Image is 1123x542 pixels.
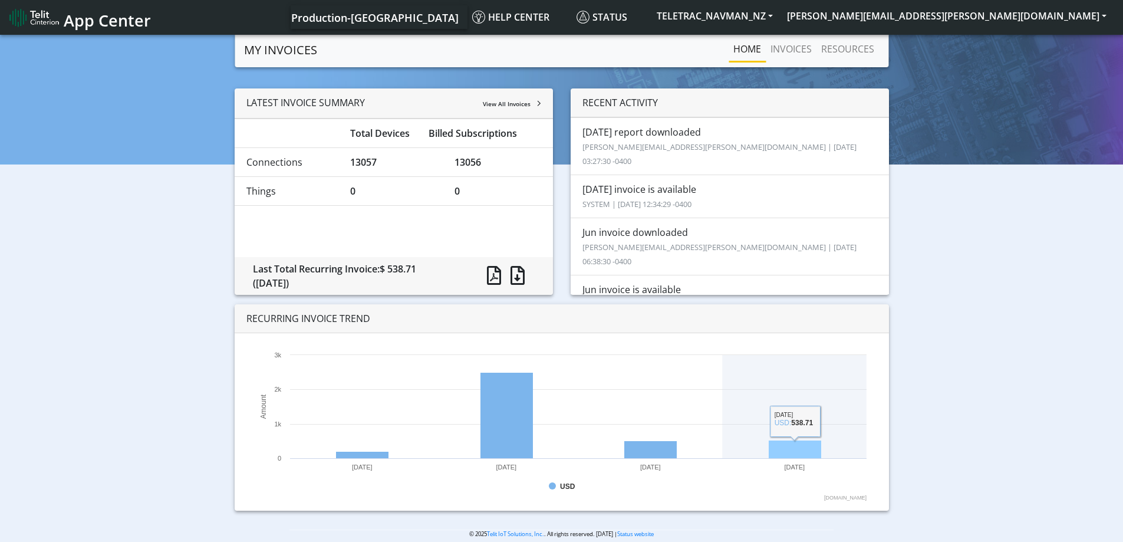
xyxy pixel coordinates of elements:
[9,5,149,30] a: App Center
[341,155,446,169] div: 13057
[766,37,816,61] a: INVOICES
[446,155,550,169] div: 13056
[235,304,889,333] div: RECURRING INVOICE TREND
[420,126,550,140] div: Billed Subscriptions
[560,482,575,491] text: USD
[244,262,469,290] div: Last Total Recurring Invoice:
[577,11,627,24] span: Status
[341,126,420,140] div: Total Devices
[816,37,879,61] a: RESOURCES
[572,5,650,29] a: Status
[291,5,458,29] a: Your current platform instance
[582,142,857,166] small: [PERSON_NAME][EMAIL_ADDRESS][PERSON_NAME][DOMAIN_NAME] | [DATE] 03:27:30 -0400
[571,117,889,175] li: [DATE] report downloaded
[235,88,553,119] div: LATEST INVOICE SUMMARY
[650,5,780,27] button: TELETRAC_NAVMAN_NZ
[617,530,654,538] a: Status website
[238,155,342,169] div: Connections
[577,11,590,24] img: status.svg
[824,495,867,501] text: [DOMAIN_NAME]
[483,100,531,108] span: View All Invoices
[289,530,834,538] p: © 2025 . All rights reserved. [DATE] |
[446,184,550,198] div: 0
[640,464,661,471] text: [DATE]
[571,218,889,275] li: Jun invoice downloaded
[380,262,416,275] span: $ 538.71
[274,352,281,359] text: 3k
[467,5,572,29] a: Help center
[472,11,549,24] span: Help center
[278,455,281,462] text: 0
[291,11,459,25] span: Production-[GEOGRAPHIC_DATA]
[582,199,691,209] small: SYSTEM | [DATE] 12:34:29 -0400
[341,184,446,198] div: 0
[496,464,516,471] text: [DATE]
[64,9,151,31] span: App Center
[784,464,805,471] text: [DATE]
[571,88,889,117] div: RECENT ACTIVITY
[253,276,460,290] div: ([DATE])
[582,242,857,267] small: [PERSON_NAME][EMAIL_ADDRESS][PERSON_NAME][DOMAIN_NAME] | [DATE] 06:38:30 -0400
[780,5,1114,27] button: [PERSON_NAME][EMAIL_ADDRESS][PERSON_NAME][DOMAIN_NAME]
[571,175,889,218] li: [DATE] invoice is available
[9,8,59,27] img: logo-telit-cinterion-gw-new.png
[571,275,889,318] li: Jun invoice is available
[238,184,342,198] div: Things
[472,11,485,24] img: knowledge.svg
[259,394,268,419] text: Amount
[274,421,281,428] text: 1k
[352,464,373,471] text: [DATE]
[487,530,544,538] a: Telit IoT Solutions, Inc.
[729,37,766,61] a: Home
[274,386,281,393] text: 2k
[244,38,317,62] a: MY INVOICES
